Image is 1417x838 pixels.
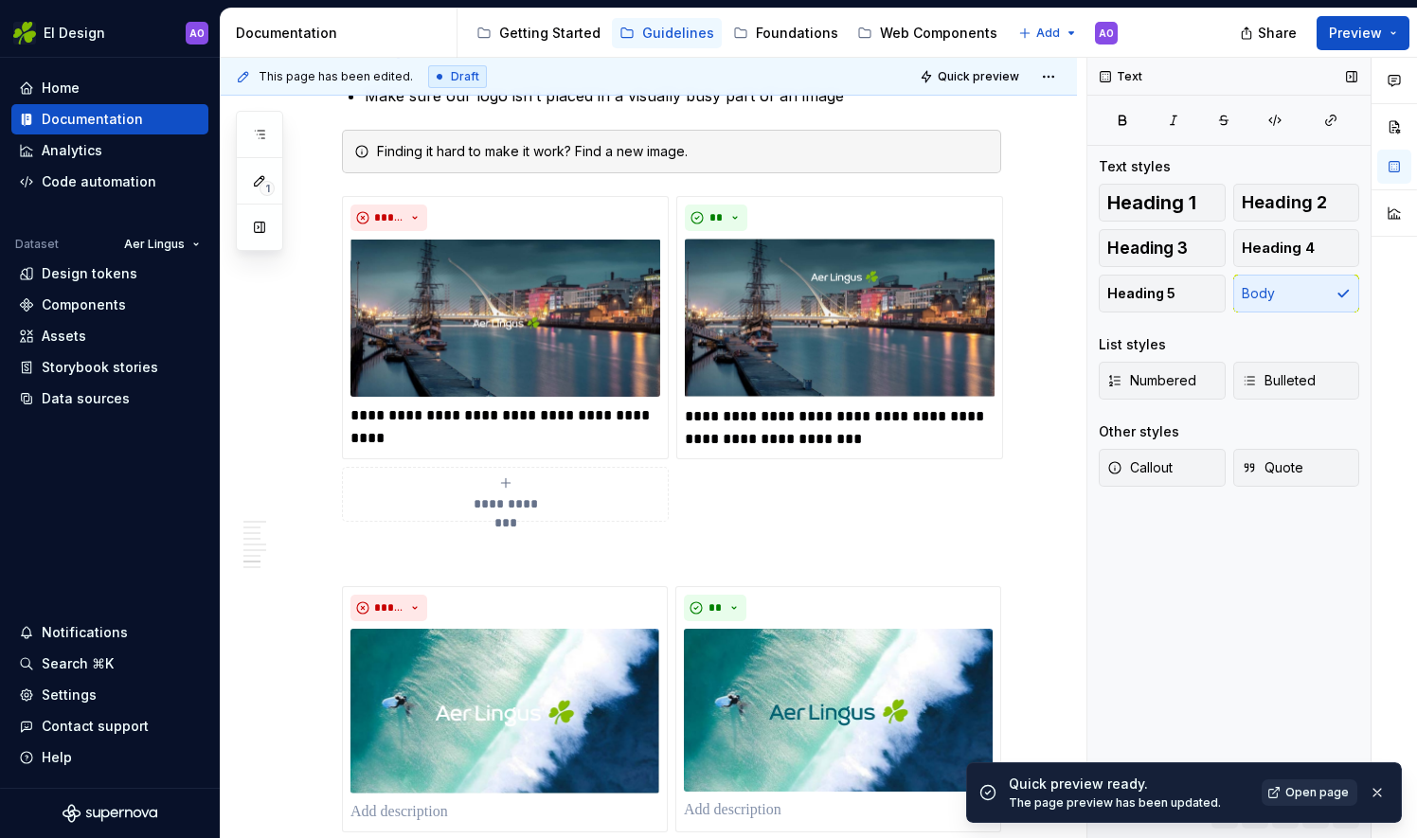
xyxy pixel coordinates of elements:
[11,167,208,197] a: Code automation
[914,63,1028,90] button: Quick preview
[1099,362,1226,400] button: Numbered
[13,22,36,45] img: 56b5df98-d96d-4d7e-807c-0afdf3bdaefa.png
[642,24,714,43] div: Guidelines
[11,352,208,383] a: Storybook stories
[44,24,105,43] div: EI Design
[11,104,208,134] a: Documentation
[259,69,413,84] span: This page has been edited.
[11,290,208,320] a: Components
[42,389,130,408] div: Data sources
[1242,193,1327,212] span: Heading 2
[1258,24,1297,43] span: Share
[350,239,660,397] img: 48598dd6-da3f-41c6-a8e1-b633e8b66348.jpeg
[42,623,128,642] div: Notifications
[116,231,208,258] button: Aer Lingus
[1099,275,1226,312] button: Heading 5
[451,69,479,84] span: Draft
[42,327,86,346] div: Assets
[11,617,208,648] button: Notifications
[1099,26,1114,41] div: AO
[42,295,126,314] div: Components
[684,629,993,792] img: 1b3ccf14-abab-468e-bd25-a66b223ea17d.jpeg
[1242,458,1303,477] span: Quote
[469,18,608,48] a: Getting Started
[15,237,59,252] div: Dataset
[42,717,149,736] div: Contact support
[685,239,995,398] img: 1eeb9c15-e0aa-43f1-970c-40c018369e6d.jpeg
[42,264,137,283] div: Design tokens
[1099,335,1166,354] div: List styles
[499,24,601,43] div: Getting Started
[236,24,449,43] div: Documentation
[4,12,216,53] button: EI DesignAO
[1285,785,1349,800] span: Open page
[42,172,156,191] div: Code automation
[11,742,208,773] button: Help
[260,181,275,196] span: 1
[63,804,157,823] svg: Supernova Logo
[756,24,838,43] div: Foundations
[377,142,989,161] div: Finding it hard to make it work? Find a new image.
[1242,239,1315,258] span: Heading 4
[1233,362,1360,400] button: Bulleted
[1099,422,1179,441] div: Other styles
[1099,157,1171,176] div: Text styles
[11,135,208,166] a: Analytics
[1107,239,1188,258] span: Heading 3
[350,629,659,793] img: 623b68e5-77a2-4b82-ad90-86be355f08e6.jpeg
[1317,16,1409,50] button: Preview
[850,18,1005,48] a: Web Components
[42,358,158,377] div: Storybook stories
[1230,16,1309,50] button: Share
[880,24,997,43] div: Web Components
[726,18,846,48] a: Foundations
[1009,795,1250,811] div: The page preview has been updated.
[11,680,208,710] a: Settings
[1107,371,1196,390] span: Numbered
[1107,193,1196,212] span: Heading 1
[42,141,102,160] div: Analytics
[42,79,80,98] div: Home
[1009,775,1250,793] div: Quick preview ready.
[1036,26,1060,41] span: Add
[11,321,208,351] a: Assets
[1013,20,1084,46] button: Add
[612,18,722,48] a: Guidelines
[1107,284,1175,303] span: Heading 5
[42,110,143,129] div: Documentation
[938,69,1019,84] span: Quick preview
[11,649,208,679] button: Search ⌘K
[11,73,208,103] a: Home
[1262,779,1357,806] a: Open page
[1233,229,1360,267] button: Heading 4
[42,686,97,704] div: Settings
[11,711,208,741] button: Contact support
[1233,184,1360,222] button: Heading 2
[1009,18,1160,48] a: App Components
[42,748,72,767] div: Help
[1233,449,1360,487] button: Quote
[189,26,205,41] div: AO
[1329,24,1382,43] span: Preview
[11,259,208,289] a: Design tokens
[1242,371,1316,390] span: Bulleted
[11,383,208,414] a: Data sources
[365,84,1001,107] p: Make sure our logo isn’t placed in a visually busy part of an image
[124,237,185,252] span: Aer Lingus
[1107,458,1173,477] span: Callout
[42,654,114,673] div: Search ⌘K
[1099,449,1226,487] button: Callout
[1099,184,1226,222] button: Heading 1
[1099,229,1226,267] button: Heading 3
[469,14,1009,52] div: Page tree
